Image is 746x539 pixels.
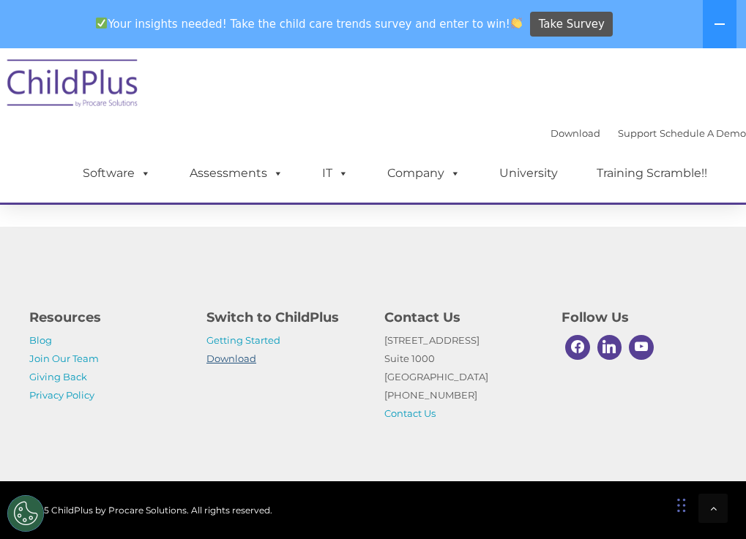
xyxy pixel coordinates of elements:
h4: Contact Us [384,307,540,328]
h4: Switch to ChildPlus [206,307,362,328]
a: Assessments [175,159,298,188]
p: [STREET_ADDRESS] Suite 1000 [GEOGRAPHIC_DATA] [PHONE_NUMBER] [384,331,540,423]
span: Take Survey [539,12,605,37]
div: Drag [677,483,686,527]
img: 👏 [511,18,522,29]
iframe: Chat Widget [673,469,746,539]
a: Getting Started [206,334,280,346]
h4: Resources [29,307,185,328]
a: Giving Back [29,371,87,382]
font: | [551,127,746,139]
a: Download [206,353,256,364]
a: Join Our Team [29,353,99,364]
span: © 2025 ChildPlus by Procare Solutions. All rights reserved. [18,505,272,516]
span: Your insights needed! Take the child care trends survey and enter to win! [90,10,529,38]
a: Contact Us [384,407,436,419]
a: Facebook [562,331,594,363]
a: Download [551,127,600,139]
a: Support [618,127,657,139]
a: Linkedin [594,331,626,363]
a: Schedule A Demo [660,127,746,139]
h4: Follow Us [562,307,717,328]
a: Training Scramble!! [582,159,722,188]
a: Company [373,159,475,188]
a: Youtube [625,331,657,363]
a: Software [68,159,165,188]
button: Cookies Settings [7,495,44,532]
img: ✅ [96,18,107,29]
a: Blog [29,334,52,346]
a: University [485,159,572,188]
a: Take Survey [530,12,613,37]
a: IT [307,159,363,188]
a: Privacy Policy [29,389,94,401]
